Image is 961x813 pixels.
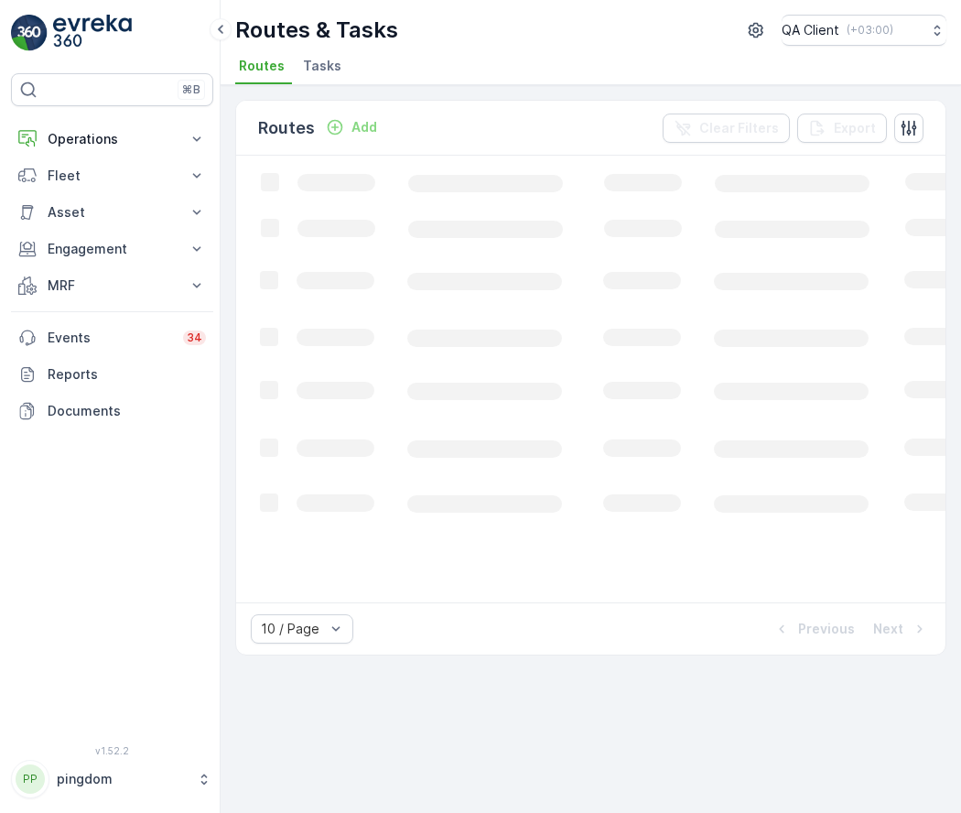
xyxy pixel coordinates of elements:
p: MRF [48,276,177,295]
img: logo [11,15,48,51]
div: PP [16,764,45,794]
p: QA Client [782,21,839,39]
p: Operations [48,130,177,148]
p: Routes & Tasks [235,16,398,45]
p: Add [351,118,377,136]
button: Operations [11,121,213,157]
p: Reports [48,365,206,384]
button: Add [319,116,384,138]
p: Events [48,329,172,347]
button: Engagement [11,231,213,267]
span: Tasks [303,57,341,75]
button: Previous [771,618,857,640]
img: logo_light-DOdMpM7g.png [53,15,132,51]
p: pingdom [57,770,188,788]
span: v 1.52.2 [11,745,213,756]
p: Export [834,119,876,137]
p: Routes [258,115,315,141]
p: Next [873,620,903,638]
button: Fleet [11,157,213,194]
button: Asset [11,194,213,231]
a: Documents [11,393,213,429]
button: Next [871,618,931,640]
span: Routes [239,57,285,75]
button: PPpingdom [11,760,213,798]
p: 34 [187,331,202,345]
p: Documents [48,402,206,420]
p: Clear Filters [699,119,779,137]
p: Fleet [48,167,177,185]
a: Reports [11,356,213,393]
p: ⌘B [182,82,200,97]
p: Engagement [48,240,177,258]
button: MRF [11,267,213,304]
p: ( +03:00 ) [847,23,893,38]
p: Previous [798,620,855,638]
p: Asset [48,203,177,222]
button: QA Client(+03:00) [782,15,946,46]
button: Clear Filters [663,114,790,143]
button: Export [797,114,887,143]
a: Events34 [11,320,213,356]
